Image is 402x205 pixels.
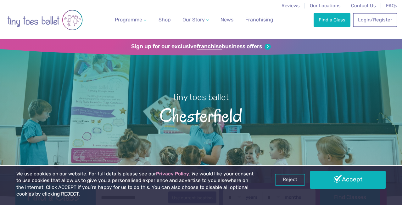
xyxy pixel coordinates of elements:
a: Contact Us [351,3,376,9]
a: News [218,14,236,26]
a: Reject [275,174,305,186]
span: Our Story [182,17,205,23]
a: FAQs [386,3,397,9]
span: Franchising [245,17,273,23]
a: Programme [112,14,149,26]
a: Accept [310,171,386,189]
a: Franchising [243,14,276,26]
p: We use cookies on our website. For full details please see our . We would like your consent to us... [16,171,256,198]
a: Shop [156,14,173,26]
strong: franchise [197,43,222,50]
img: tiny toes ballet [7,4,83,36]
a: Reviews [282,3,300,9]
a: Find a Class [314,13,350,27]
span: Programme [115,17,142,23]
a: Our Story [180,14,211,26]
small: tiny toes ballet [173,92,229,102]
span: Shop [159,17,171,23]
a: Privacy Policy [156,171,189,177]
span: News [221,17,233,23]
a: Login/Register [353,13,397,27]
span: Chesterfield [10,103,392,126]
a: Our Locations [310,3,341,9]
a: Sign up for our exclusivefranchisebusiness offers [131,43,271,50]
